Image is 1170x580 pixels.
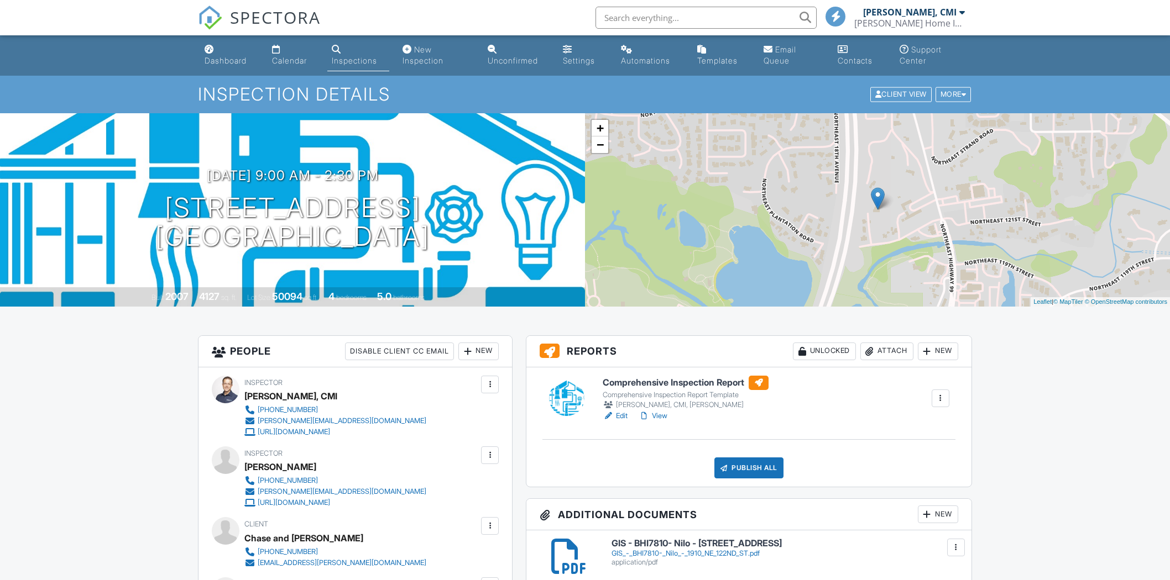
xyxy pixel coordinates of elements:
a: © OpenStreetMap contributors [1085,298,1167,305]
div: GIS_-_BHI7810-_Nilo_-_1910_NE_122ND_ST.pdf [612,549,958,558]
a: Inspections [327,40,389,71]
div: [EMAIL_ADDRESS][PERSON_NAME][DOMAIN_NAME] [258,558,426,567]
a: Comprehensive Inspection Report Comprehensive Inspection Report Template [PERSON_NAME], CMI, [PER... [603,376,769,411]
div: Settings [563,56,595,65]
div: [PERSON_NAME], CMI [244,388,337,404]
div: application/pdf [612,558,958,567]
div: [PERSON_NAME] [244,458,316,475]
h3: People [199,336,512,367]
a: View [639,410,667,421]
div: Client View [870,87,932,102]
a: Support Center [895,40,970,71]
h6: Comprehensive Inspection Report [603,376,769,390]
h1: Inspection Details [198,85,972,104]
span: Built [152,293,164,302]
div: Dashboard [205,56,247,65]
span: bedrooms [336,293,367,302]
a: © MapTiler [1053,298,1083,305]
a: [EMAIL_ADDRESS][PERSON_NAME][DOMAIN_NAME] [244,557,426,568]
div: 2007 [165,291,189,302]
div: Chase and [PERSON_NAME] [244,530,363,546]
div: [PERSON_NAME][EMAIL_ADDRESS][DOMAIN_NAME] [258,487,426,496]
a: Calendar [268,40,318,71]
a: GIS - BHI7810- Nilo - [STREET_ADDRESS] GIS_-_BHI7810-_Nilo_-_1910_NE_122ND_ST.pdf application/pdf [612,539,958,567]
span: sq. ft. [221,293,237,302]
div: Attach [860,342,913,360]
div: 50094 [272,291,302,302]
a: New Inspection [398,40,474,71]
div: 4 [328,291,335,302]
a: Email Queue [759,40,824,71]
div: Templates [697,56,738,65]
div: [PERSON_NAME], CMI [863,7,957,18]
a: [PERSON_NAME][EMAIL_ADDRESS][DOMAIN_NAME] [244,415,426,426]
a: Automations (Basic) [617,40,684,71]
div: [PHONE_NUMBER] [258,405,318,414]
a: [URL][DOMAIN_NAME] [244,426,426,437]
div: 4127 [199,291,220,302]
div: [URL][DOMAIN_NAME] [258,498,330,507]
span: Inspector [244,449,283,457]
div: New [458,342,499,360]
div: [PERSON_NAME][EMAIL_ADDRESS][DOMAIN_NAME] [258,416,426,425]
div: New [918,342,958,360]
h3: Additional Documents [526,499,971,530]
div: [PHONE_NUMBER] [258,476,318,485]
a: Contacts [833,40,886,71]
div: Calendar [272,56,307,65]
div: Publish All [714,457,784,478]
div: Unconfirmed [488,56,538,65]
a: Zoom out [592,136,608,153]
span: Inspector [244,378,283,387]
div: 5.0 [377,291,391,302]
span: SPECTORA [230,6,321,29]
a: Zoom in [592,120,608,136]
a: SPECTORA [198,15,321,38]
span: Lot Size [247,293,270,302]
div: Support Center [900,45,942,65]
div: Automations [621,56,670,65]
div: More [936,87,971,102]
div: Contacts [838,56,873,65]
div: Unlocked [793,342,856,360]
img: The Best Home Inspection Software - Spectora [198,6,222,30]
a: Edit [603,410,628,421]
a: [PERSON_NAME][EMAIL_ADDRESS][DOMAIN_NAME] [244,486,426,497]
div: New [918,505,958,523]
input: Search everything... [596,7,817,29]
a: Unconfirmed [483,40,550,71]
div: Inspections [332,56,377,65]
div: [PERSON_NAME], CMI, [PERSON_NAME] [603,399,769,410]
h1: [STREET_ADDRESS] [GEOGRAPHIC_DATA] [155,193,430,252]
a: [PHONE_NUMBER] [244,475,426,486]
h3: [DATE] 9:00 am - 2:30 pm [207,168,379,183]
a: Templates [693,40,750,71]
a: [PHONE_NUMBER] [244,546,426,557]
div: Bennett Home Inspections LLC [854,18,965,29]
a: Leaflet [1033,298,1052,305]
div: Email Queue [764,45,796,65]
a: Settings [558,40,608,71]
div: [PHONE_NUMBER] [258,547,318,556]
a: Dashboard [200,40,259,71]
div: Disable Client CC Email [345,342,454,360]
span: sq.ft. [304,293,318,302]
h6: GIS - BHI7810- Nilo - [STREET_ADDRESS] [612,539,958,549]
a: [URL][DOMAIN_NAME] [244,497,426,508]
div: Comprehensive Inspection Report Template [603,391,769,399]
a: [PHONE_NUMBER] [244,404,426,415]
h3: Reports [526,336,971,367]
div: New Inspection [403,45,443,65]
a: Client View [869,89,934,98]
div: | [1031,297,1170,307]
div: [URL][DOMAIN_NAME] [258,428,330,436]
span: Client [244,520,268,528]
span: bathrooms [393,293,425,302]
